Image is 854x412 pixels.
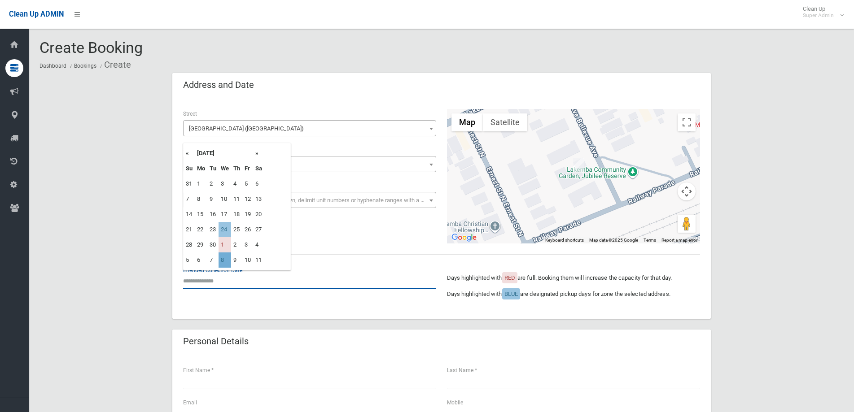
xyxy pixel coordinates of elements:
td: 5 [242,176,253,191]
td: 8 [195,191,207,207]
button: Show satellite imagery [483,113,527,131]
td: 18 [231,207,242,222]
span: 9-11 [185,158,434,171]
th: We [219,161,231,176]
th: Tu [207,161,219,176]
td: 10 [242,252,253,268]
td: 2 [207,176,219,191]
th: Mo [195,161,207,176]
td: 29 [195,237,207,252]
td: 5 [184,252,195,268]
td: 6 [195,252,207,268]
td: 13 [253,191,264,207]
li: Create [98,56,131,73]
td: 30 [207,237,219,252]
a: Terms (opens in new tab) [644,238,656,243]
td: 31 [184,176,195,191]
td: 11 [253,252,264,268]
th: « [184,146,195,161]
td: 15 [195,207,207,222]
p: Days highlighted with are full. Booking them will increase the capacity for that day. [447,273,700,283]
span: Bellevue Avenue (LAKEMBA 2195) [185,122,434,135]
span: Bellevue Avenue (LAKEMBA 2195) [183,120,436,136]
td: 1 [195,176,207,191]
small: Super Admin [803,12,834,19]
td: 12 [242,191,253,207]
td: 3 [219,176,231,191]
span: BLUE [504,291,518,297]
td: 25 [231,222,242,237]
td: 27 [253,222,264,237]
a: Dashboard [39,63,66,69]
th: Su [184,161,195,176]
p: Days highlighted with are designated pickup days for zone the selected address. [447,289,700,299]
th: » [253,146,264,161]
td: 6 [253,176,264,191]
td: 24 [219,222,231,237]
img: Google [449,232,479,243]
td: 8 [219,252,231,268]
td: 20 [253,207,264,222]
td: 16 [207,207,219,222]
button: Keyboard shortcuts [545,237,584,243]
td: 4 [231,176,242,191]
td: 21 [184,222,195,237]
span: Map data ©2025 Google [589,238,638,243]
td: 7 [184,191,195,207]
td: 14 [184,207,195,222]
td: 9 [231,252,242,268]
span: Select the unit number from the dropdown, delimit unit numbers or hyphenate ranges with a comma [189,197,440,204]
a: Open this area in Google Maps (opens a new window) [449,232,479,243]
th: [DATE] [195,146,253,161]
header: Personal Details [172,333,259,350]
button: Toggle fullscreen view [678,113,696,131]
td: 22 [195,222,207,237]
td: 9 [207,191,219,207]
span: RED [504,274,515,281]
td: 26 [242,222,253,237]
td: 28 [184,237,195,252]
td: 19 [242,207,253,222]
td: 7 [207,252,219,268]
td: 4 [253,237,264,252]
button: Map camera controls [678,182,696,200]
div: 9-11 Bellevue Avenue, LAKEMBA NSW 2195 [573,158,584,173]
td: 3 [242,237,253,252]
th: Fr [242,161,253,176]
th: Th [231,161,242,176]
a: Bookings [74,63,96,69]
td: 1 [219,237,231,252]
td: 23 [207,222,219,237]
span: Create Booking [39,39,143,56]
td: 11 [231,191,242,207]
button: Show street map [451,113,483,131]
td: 2 [231,237,242,252]
button: Drag Pegman onto the map to open Street View [678,215,696,233]
span: 9-11 [183,156,436,172]
span: Clean Up [798,5,843,19]
a: Report a map error [661,238,697,243]
td: 17 [219,207,231,222]
th: Sa [253,161,264,176]
header: Address and Date [172,76,265,94]
span: Clean Up ADMIN [9,10,64,18]
td: 10 [219,191,231,207]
